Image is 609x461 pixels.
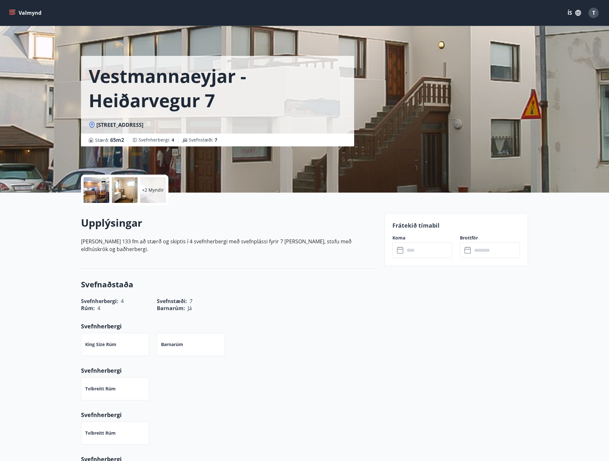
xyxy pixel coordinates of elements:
span: 4 [97,305,100,312]
p: [PERSON_NAME] 133 fm að stærð og skiptis í 4 svefnherbergi með svefnplássi fyrir 7 [PERSON_NAME],... [81,238,377,253]
p: Svefnherbergi [81,322,377,330]
span: 7 [215,137,217,143]
label: Brottför [460,235,520,241]
h2: Upplýsingar [81,216,377,230]
p: King Size rúm [85,341,116,348]
button: T [586,5,601,21]
span: T [592,9,595,16]
p: Tvíbreitt rúm [85,386,116,392]
span: Barnarúm : [157,305,185,312]
span: [STREET_ADDRESS] [96,121,143,128]
span: 4 [172,137,174,143]
p: Svefnherbergi [81,366,377,375]
h3: Svefnaðstaða [81,279,377,290]
button: menu [8,7,44,19]
span: Svefnstæði : [189,137,217,143]
button: ÍS [564,7,585,19]
span: 65 m2 [110,136,124,144]
h1: Vestmannaeyjar - Heiðarvegur 7 [89,64,346,112]
span: Svefnherbergi : [139,137,174,143]
p: Barnarúm [161,341,183,348]
p: Tvíbreitt rúm [85,430,116,436]
p: Svefnherbergi [81,411,377,419]
span: Já [188,305,192,312]
p: Frátekið tímabil [392,221,520,230]
span: Rúm : [81,305,95,312]
p: +2 Myndir [142,187,164,193]
label: Koma [392,235,452,241]
span: Stærð : [95,136,124,144]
